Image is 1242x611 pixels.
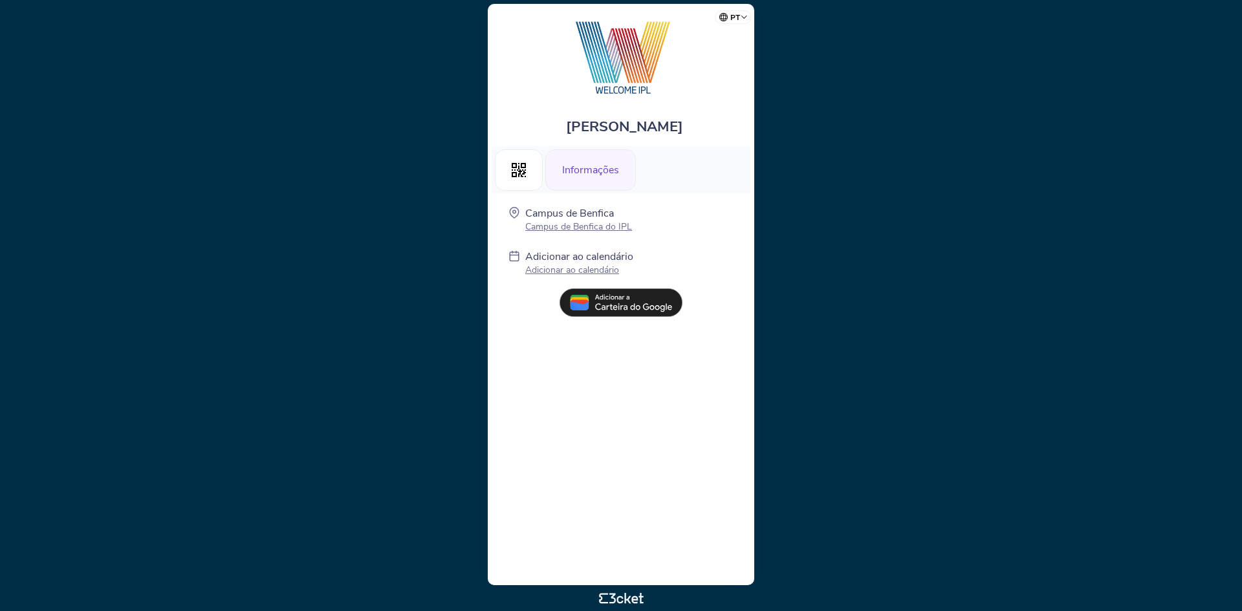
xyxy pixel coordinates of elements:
p: Adicionar ao calendário [525,250,633,264]
div: Informações [545,149,636,191]
p: Adicionar ao calendário [525,264,633,276]
img: Welcome IPL 2025 [550,17,692,98]
span: [PERSON_NAME] [566,117,683,136]
a: Informações [545,162,636,176]
p: Campus de Benfica [525,206,632,220]
a: Adicionar ao calendário Adicionar ao calendário [525,250,633,279]
img: pt_add_to_google_wallet.13e59062.svg [560,288,682,317]
a: Campus de Benfica Campus de Benfica do IPL [525,206,632,233]
p: Campus de Benfica do IPL [525,220,632,233]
